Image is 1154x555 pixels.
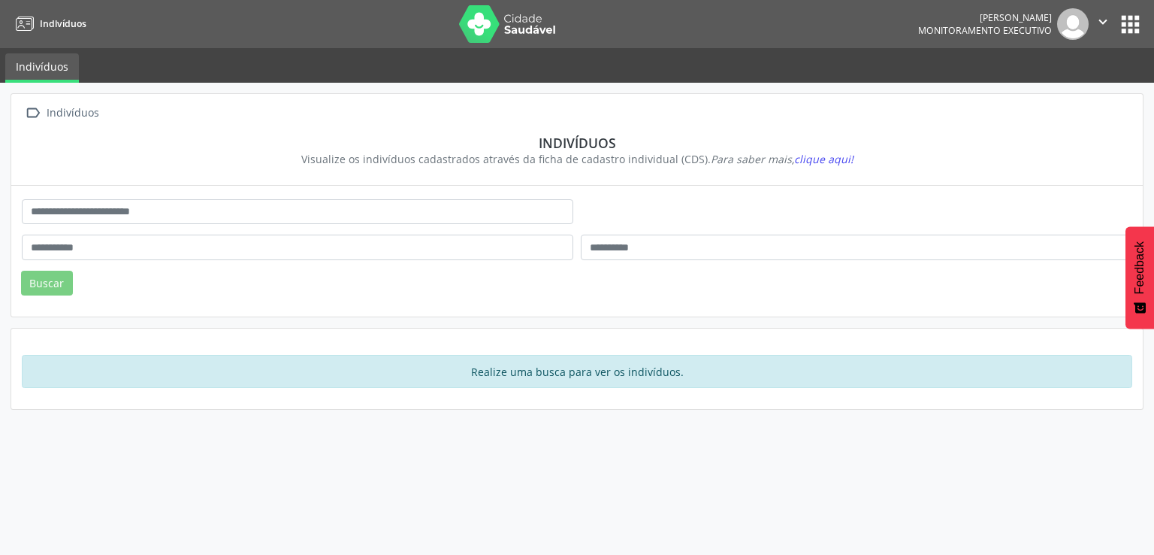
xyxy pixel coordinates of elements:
[1095,14,1111,30] i: 
[22,102,44,124] i: 
[1117,11,1143,38] button: apps
[1057,8,1089,40] img: img
[918,11,1052,24] div: [PERSON_NAME]
[40,17,86,30] span: Indivíduos
[1089,8,1117,40] button: 
[5,53,79,83] a: Indivíduos
[21,271,73,296] button: Buscar
[32,151,1122,167] div: Visualize os indivíduos cadastrados através da ficha de cadastro individual (CDS).
[32,135,1122,151] div: Indivíduos
[22,102,101,124] a:  Indivíduos
[11,11,86,36] a: Indivíduos
[22,355,1132,388] div: Realize uma busca para ver os indivíduos.
[918,24,1052,37] span: Monitoramento Executivo
[1133,241,1146,294] span: Feedback
[711,152,853,166] i: Para saber mais,
[44,102,101,124] div: Indivíduos
[794,152,853,166] span: clique aqui!
[1125,226,1154,329] button: Feedback - Mostrar pesquisa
